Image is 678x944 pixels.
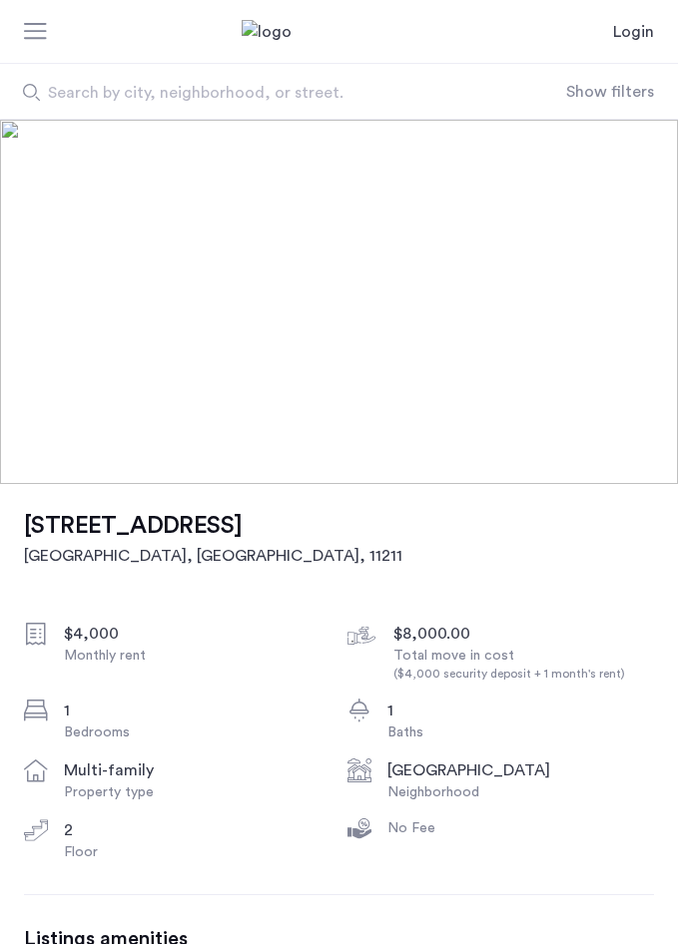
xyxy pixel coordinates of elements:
div: 2 [64,818,332,842]
div: Baths [387,722,655,742]
div: 1 [64,699,332,722]
div: [GEOGRAPHIC_DATA] [387,758,655,782]
div: $8,000.00 [393,622,661,646]
a: Login [613,20,654,44]
div: Monthly rent [64,646,332,666]
button: Show or hide filters [566,80,654,104]
div: Property type [64,782,332,802]
a: [STREET_ADDRESS][GEOGRAPHIC_DATA], [GEOGRAPHIC_DATA], 11211 [24,508,402,568]
div: $4,000 [64,622,332,646]
div: No Fee [387,818,655,838]
div: Total move in cost [393,646,661,683]
h2: [GEOGRAPHIC_DATA], [GEOGRAPHIC_DATA] , 11211 [24,544,402,568]
div: Floor [64,842,332,862]
a: Cazamio Logo [242,20,437,44]
div: 1 [387,699,655,722]
div: Neighborhood [387,782,655,802]
div: multi-family [64,758,332,782]
div: ($4,000 security deposit + 1 month's rent) [393,666,661,683]
h1: [STREET_ADDRESS] [24,508,402,544]
img: logo [242,20,437,44]
div: Bedrooms [64,722,332,742]
span: Search by city, neighborhood, or street. [48,81,501,105]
